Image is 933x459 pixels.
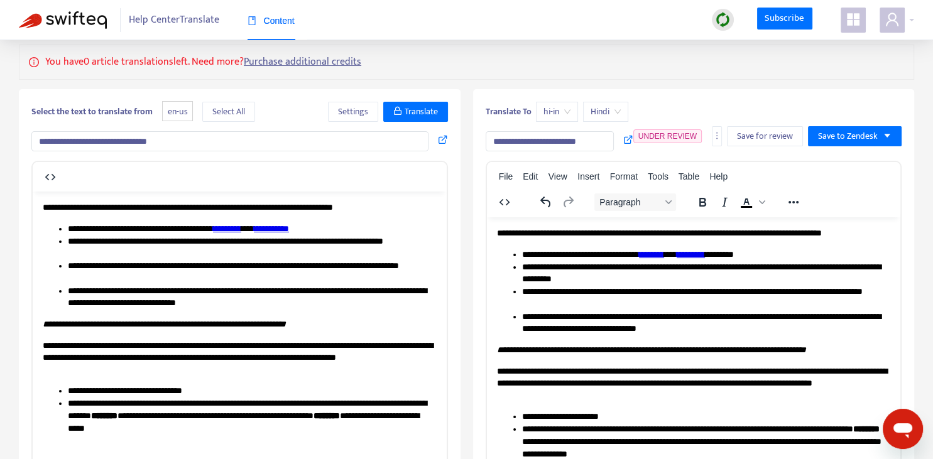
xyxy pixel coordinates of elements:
button: Settings [328,102,378,122]
button: Select All [202,102,255,122]
button: Save to Zendeskcaret-down [808,126,902,146]
span: Hindi [591,102,621,121]
span: Save for review [737,129,793,143]
span: Help Center Translate [129,8,219,32]
span: info-circle [29,55,39,67]
span: View [548,171,567,181]
span: UNDER REVIEW [638,132,697,141]
span: Translate [405,105,438,119]
span: more [712,131,721,140]
b: Select the text to translate from [31,104,153,119]
span: File [499,171,513,181]
button: Italic [714,193,735,211]
span: appstore [846,12,861,27]
button: Reveal or hide additional toolbar items [783,193,804,211]
span: Save to Zendesk [818,129,878,143]
iframe: Button to launch messaging window [883,409,923,449]
button: Block Paragraph [594,193,676,211]
span: book [248,16,256,25]
span: en-us [162,101,193,122]
span: user [885,12,900,27]
img: Swifteq [19,11,107,29]
span: Select All [212,105,245,119]
button: more [712,126,722,146]
span: Content [248,16,295,26]
img: sync.dc5367851b00ba804db3.png [715,12,731,28]
b: Translate To [486,104,532,119]
span: Tools [648,171,668,181]
span: caret-down [883,131,892,140]
span: Edit [523,171,538,181]
button: Redo [557,193,579,211]
span: Help [709,171,728,181]
a: Purchase additional credits [244,53,361,70]
button: Save for review [727,126,803,146]
a: Subscribe [757,8,812,30]
span: Format [610,171,638,181]
span: Insert [577,171,599,181]
div: Text color Black [736,193,767,211]
span: Paragraph [599,197,661,207]
span: Settings [338,105,368,119]
span: Table [679,171,699,181]
button: Translate [383,102,448,122]
button: Bold [692,193,713,211]
button: Undo [535,193,557,211]
span: hi-in [543,102,570,121]
p: You have 0 article translations left. Need more? [45,55,361,70]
